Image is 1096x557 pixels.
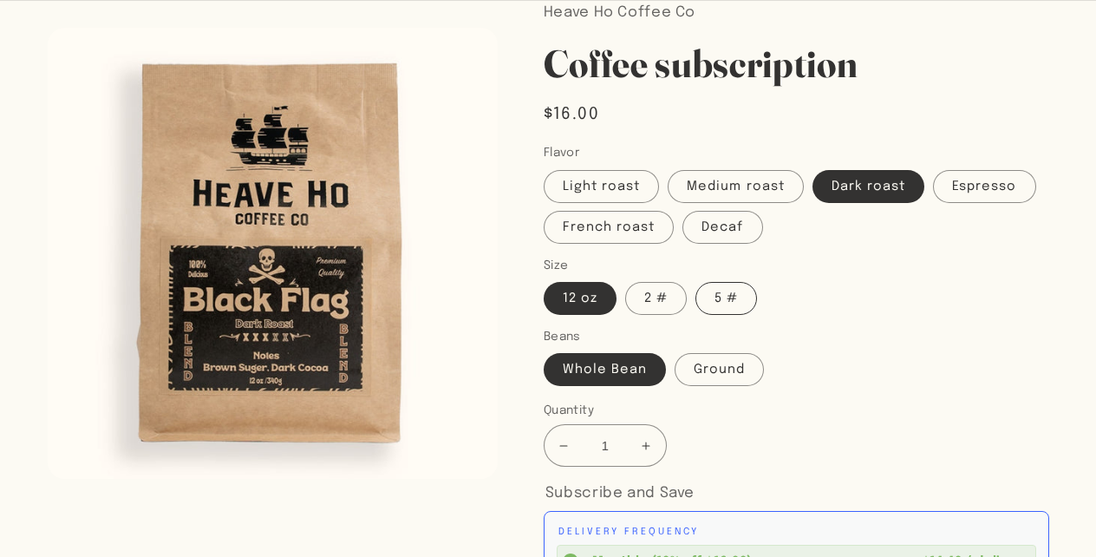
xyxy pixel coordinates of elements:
[544,102,599,127] span: $16.00
[695,282,757,315] label: 5 #
[544,170,660,203] label: Light roast
[544,282,616,315] label: 12 oz
[544,353,667,386] label: Whole Bean
[544,211,675,244] label: French roast
[544,39,1049,88] h1: Coffee subscription
[544,402,881,419] label: Quantity
[544,328,583,345] legend: Beans
[682,211,762,244] label: Decaf
[675,353,764,386] label: Ground
[544,481,696,507] legend: Subscribe and Save
[625,282,687,315] label: 2 #
[933,170,1035,203] label: Espresso
[544,257,571,274] legend: Size
[812,170,925,203] label: Dark roast
[48,28,499,479] media-gallery: Gallery Viewer
[668,170,804,203] label: Medium roast
[544,144,582,161] legend: Flavor
[557,524,701,541] legend: Delivery Frequency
